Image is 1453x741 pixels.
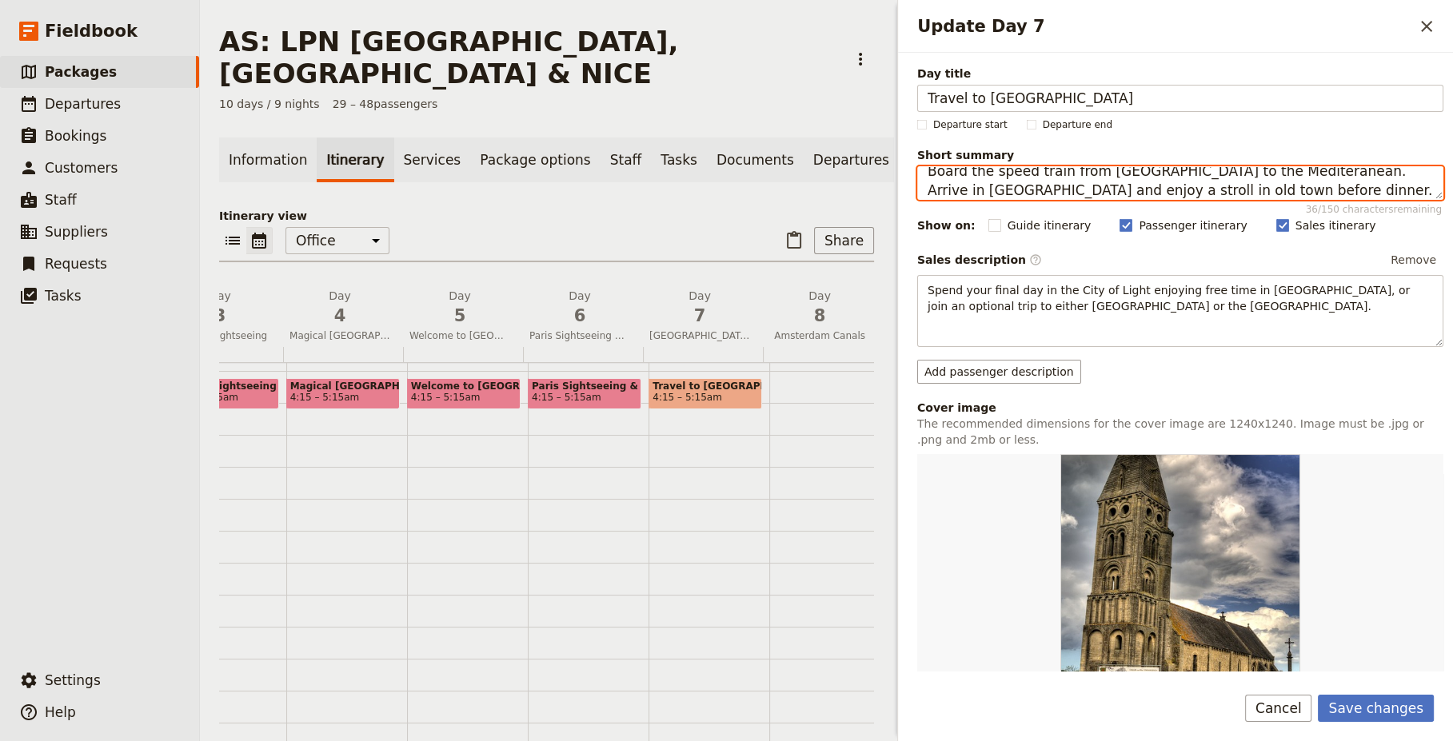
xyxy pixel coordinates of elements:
[707,137,804,182] a: Documents
[769,304,870,328] span: 8
[532,380,637,392] span: Paris Sightseeing & [GEOGRAPHIC_DATA]
[170,304,270,328] span: 3
[1318,695,1434,722] button: Save changes
[219,227,246,254] button: List view
[780,227,808,254] button: Paste itinerary item
[643,288,763,347] button: Day7[GEOGRAPHIC_DATA], [GEOGRAPHIC_DATA] or [GEOGRAPHIC_DATA]
[170,288,270,328] h2: Day
[917,14,1413,38] h2: Update Day 7
[804,137,899,182] a: Departures
[1301,201,1443,217] span: 36 / 150 characters remaining
[1043,118,1112,131] span: Departure end
[45,64,117,80] span: Packages
[163,329,277,342] span: London Sightseeing
[917,85,1443,112] input: Day title
[333,96,438,112] span: 29 – 48 passengers
[763,288,883,347] button: Day8Amsterdam Canals
[917,147,1443,163] span: Short summary
[653,392,722,403] span: 4:15 – 5:15am
[1139,217,1247,233] span: Passenger itinerary
[1413,13,1440,40] button: Close drawer
[917,217,976,233] div: Show on:
[169,380,274,392] span: London Sightseeing
[411,380,517,392] span: Welcome to [GEOGRAPHIC_DATA]
[290,392,360,403] span: 4:15 – 5:15am
[917,66,1443,82] span: Day title
[45,288,82,304] span: Tasks
[928,284,1414,313] span: Spend your final day in the City of Light enjoying free time in [GEOGRAPHIC_DATA], or join an opt...
[403,329,517,342] span: Welcome to [GEOGRAPHIC_DATA]
[651,137,707,182] a: Tasks
[289,304,390,328] span: 4
[219,26,837,90] h1: AS: LPN [GEOGRAPHIC_DATA], [GEOGRAPHIC_DATA] & NICE
[283,288,403,347] button: Day4Magical [GEOGRAPHIC_DATA]
[403,288,523,347] button: Day5Welcome to [GEOGRAPHIC_DATA]
[532,392,601,403] span: 4:15 – 5:15am
[763,329,876,342] span: Amsterdam Canals
[1245,695,1312,722] button: Cancel
[1383,248,1443,272] button: Remove
[283,329,397,342] span: Magical [GEOGRAPHIC_DATA]
[289,288,390,328] h2: Day
[409,288,510,328] h2: Day
[601,137,652,182] a: Staff
[529,288,630,328] h2: Day
[523,288,643,347] button: Day6Paris Sightseeing & [GEOGRAPHIC_DATA]
[653,380,758,392] span: Travel to [GEOGRAPHIC_DATA]
[1008,217,1092,233] span: Guide itinerary
[649,288,750,328] h2: Day
[917,400,1443,416] div: Cover image
[394,137,471,182] a: Services
[407,378,521,409] div: Welcome to [GEOGRAPHIC_DATA]4:15 – 5:15am
[219,96,320,112] span: 10 days / 9 nights
[45,256,107,272] span: Requests
[1060,454,1300,694] img: https://d33jgr8dhgav85.cloudfront.net/6776c252ddbdb110a2d9124f/685da84c645de0b309da78fe?Expires=1...
[45,704,76,720] span: Help
[45,96,121,112] span: Departures
[219,137,317,182] a: Information
[1029,253,1042,266] span: ​
[411,392,481,403] span: 4:15 – 5:15am
[643,329,756,342] span: [GEOGRAPHIC_DATA], [GEOGRAPHIC_DATA] or [GEOGRAPHIC_DATA]
[45,672,101,688] span: Settings
[1295,217,1376,233] span: Sales itinerary
[246,227,273,254] button: Calendar view
[45,19,138,43] span: Fieldbook
[917,166,1443,200] textarea: Short summary36/150 charactersremaining
[219,208,874,224] p: Itinerary view
[470,137,600,182] a: Package options
[917,416,1443,448] p: The recommended dimensions for the cover image are 1240x1240. Image must be .jpg or .png and 2mb ...
[165,378,278,409] div: London Sightseeing4:15 – 5:15am
[847,46,874,73] button: Actions
[45,224,108,240] span: Suppliers
[286,378,400,409] div: Magical [GEOGRAPHIC_DATA]4:15 – 5:15am
[649,304,750,328] span: 7
[409,304,510,328] span: 5
[529,304,630,328] span: 6
[45,160,118,176] span: Customers
[649,378,762,409] div: Travel to [GEOGRAPHIC_DATA]4:15 – 5:15am
[528,378,641,409] div: Paris Sightseeing & [GEOGRAPHIC_DATA]4:15 – 5:15am
[523,329,637,342] span: Paris Sightseeing & [GEOGRAPHIC_DATA]
[45,192,77,208] span: Staff
[933,118,1008,131] span: Departure start
[45,128,106,144] span: Bookings
[317,137,393,182] a: Itinerary
[917,360,1081,384] button: Add passenger description
[290,380,396,392] span: Magical [GEOGRAPHIC_DATA]
[769,288,870,328] h2: Day
[163,288,283,347] button: Day3London Sightseeing
[814,227,874,254] button: Share
[917,252,1042,268] label: Sales description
